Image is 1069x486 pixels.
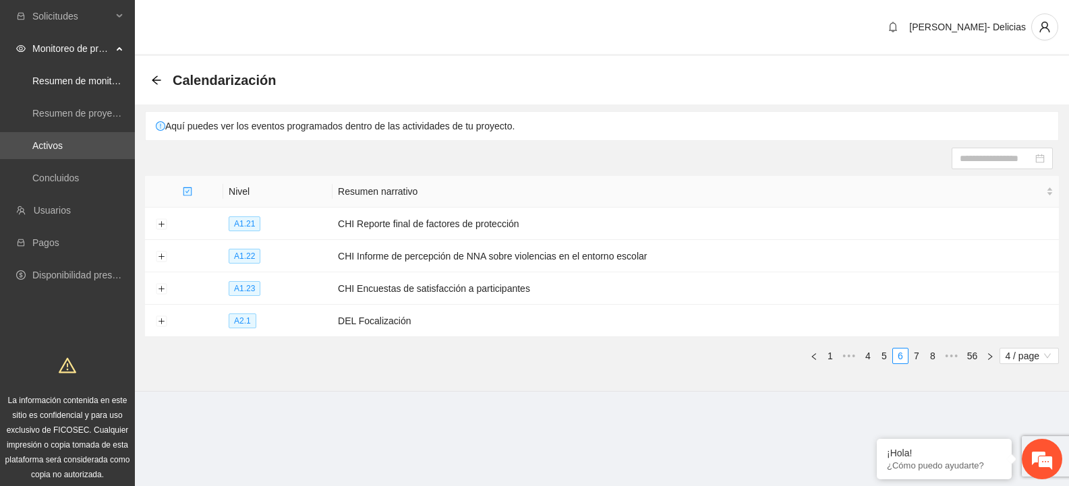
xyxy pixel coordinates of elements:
[32,108,177,119] a: Resumen de proyectos aprobados
[333,240,1059,272] td: CHI Informe de percepción de NNA sobre violencias en el entorno escolar
[887,460,1002,470] p: ¿Cómo puedo ayudarte?
[229,249,260,264] span: A1.22
[5,396,130,479] span: La información contenida en este sitio es confidencial y para uso exclusivo de FICOSEC. Cualquier...
[962,348,983,364] li: 56
[32,270,148,280] a: Disponibilidad presupuestal
[838,348,860,364] li: Previous 5 Pages
[982,348,998,364] li: Next Page
[1000,348,1059,364] div: Page Size
[963,348,982,363] a: 56
[146,112,1058,140] div: Aquí puedes ver los eventos programados dentro de las actividades de tu proyecto.
[941,348,962,364] span: •••
[883,22,903,32] span: bell
[333,208,1059,240] td: CHI Reporte final de factores de protección
[982,348,998,364] button: right
[32,173,79,183] a: Concluidos
[229,313,256,328] span: A2.1
[229,281,260,296] span: A1.23
[1005,348,1053,363] span: 4 / page
[156,121,165,131] span: exclamation-circle
[882,16,904,38] button: bell
[925,348,941,364] li: 8
[151,75,162,86] span: arrow-left
[32,35,112,62] span: Monitoreo de proyectos
[183,187,192,196] span: check-square
[806,348,822,364] button: left
[333,272,1059,305] td: CHI Encuestas de satisfacción a participantes
[908,348,925,364] li: 7
[986,353,994,361] span: right
[223,176,333,208] th: Nivel
[1031,13,1058,40] button: user
[877,348,892,363] a: 5
[1032,21,1058,33] span: user
[173,69,276,91] span: Calendarización
[156,251,167,262] button: Expand row
[32,237,59,248] a: Pagos
[59,357,76,374] span: warning
[861,348,875,363] a: 4
[32,140,63,151] a: Activos
[338,184,1043,199] span: Resumen narrativo
[909,348,924,363] a: 7
[892,348,908,364] li: 6
[893,348,908,363] a: 6
[156,316,167,327] button: Expand row
[925,348,940,363] a: 8
[806,348,822,364] li: Previous Page
[32,75,131,86] a: Resumen de monitoreo
[941,348,962,364] li: Next 5 Pages
[151,75,162,86] div: Back
[822,348,838,364] li: 1
[838,348,860,364] span: •••
[156,284,167,295] button: Expand row
[860,348,876,364] li: 4
[34,205,71,216] a: Usuarios
[887,448,1002,458] div: ¡Hola!
[823,348,838,363] a: 1
[156,219,167,230] button: Expand row
[16,11,26,21] span: inbox
[876,348,892,364] li: 5
[333,305,1059,337] td: DEL Focalización
[32,3,112,30] span: Solicitudes
[229,216,260,231] span: A1.21
[909,22,1026,32] span: [PERSON_NAME]- Delicias
[810,353,818,361] span: left
[333,176,1059,208] th: Resumen narrativo
[16,44,26,53] span: eye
